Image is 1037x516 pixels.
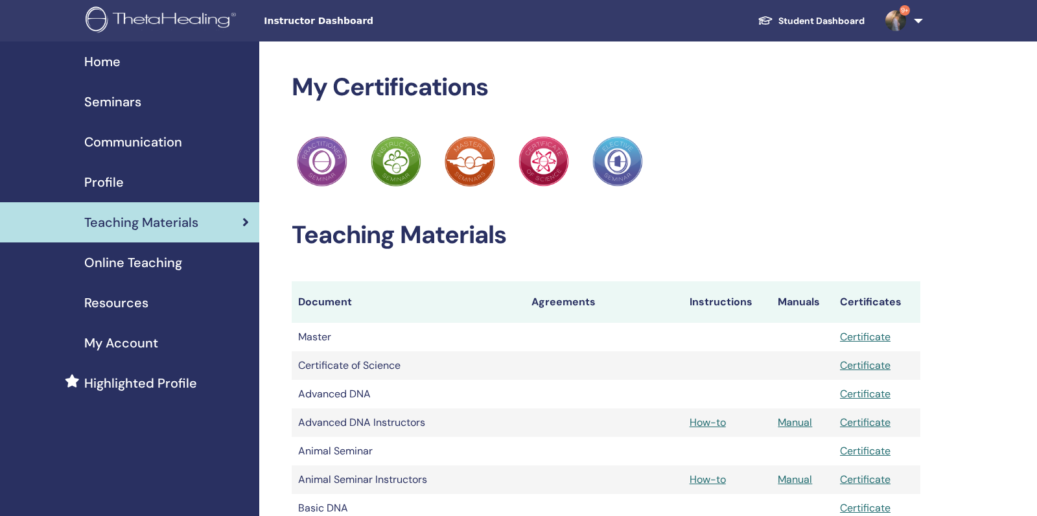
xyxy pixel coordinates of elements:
span: Profile [84,172,124,192]
a: Certificate [840,387,891,401]
td: Advanced DNA [292,380,525,408]
a: Student Dashboard [747,9,875,33]
td: Animal Seminar [292,437,525,465]
th: Agreements [525,281,683,323]
span: Seminars [84,92,141,111]
img: graduation-cap-white.svg [758,15,773,26]
a: Certificate [840,416,891,429]
img: Practitioner [297,136,347,187]
img: Practitioner [592,136,643,187]
td: Advanced DNA Instructors [292,408,525,437]
span: Online Teaching [84,253,182,272]
th: Instructions [683,281,772,323]
a: Certificate [840,501,891,515]
a: How-to [690,473,726,486]
span: Highlighted Profile [84,373,197,393]
a: How-to [690,416,726,429]
img: default.jpg [885,10,906,31]
a: Certificate [840,473,891,486]
img: Practitioner [371,136,421,187]
img: Practitioner [518,136,569,187]
img: logo.png [86,6,240,36]
span: 9+ [900,5,910,16]
td: Animal Seminar Instructors [292,465,525,494]
span: Resources [84,293,148,312]
span: My Account [84,333,158,353]
th: Manuals [771,281,833,323]
span: Home [84,52,121,71]
a: Manual [778,416,812,429]
th: Document [292,281,525,323]
a: Certificate [840,358,891,372]
h2: My Certifications [292,73,920,102]
td: Master [292,323,525,351]
a: Manual [778,473,812,486]
a: Certificate [840,444,891,458]
th: Certificates [833,281,920,323]
span: Teaching Materials [84,213,198,232]
a: Certificate [840,330,891,344]
td: Certificate of Science [292,351,525,380]
img: Practitioner [445,136,495,187]
h2: Teaching Materials [292,220,920,250]
span: Communication [84,132,182,152]
span: Instructor Dashboard [264,14,458,28]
